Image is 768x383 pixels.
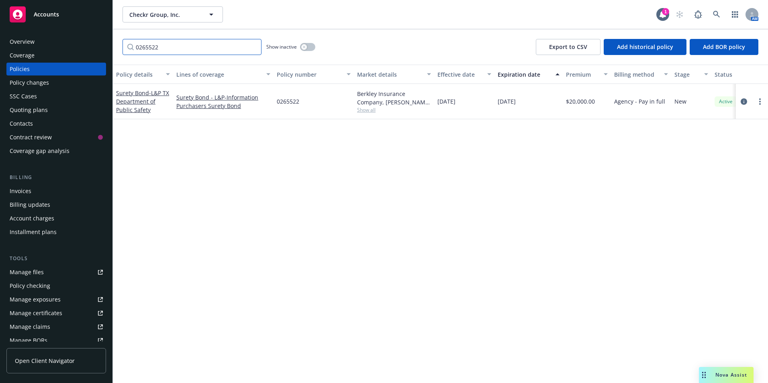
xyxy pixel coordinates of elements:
a: Manage certificates [6,307,106,320]
button: Nova Assist [699,367,754,383]
a: circleInformation [739,97,749,106]
button: Export to CSV [536,39,601,55]
span: [DATE] [437,97,455,106]
div: Coverage [10,49,35,62]
a: Billing updates [6,198,106,211]
div: Contract review [10,131,52,144]
button: Effective date [434,65,494,84]
input: Filter by keyword... [123,39,261,55]
button: Policy details [113,65,173,84]
span: Export to CSV [549,43,587,51]
span: Open Client Navigator [15,357,75,365]
span: - L&P TX Department of Public Safety [116,89,169,114]
div: Policy checking [10,279,50,292]
button: Add historical policy [604,39,686,55]
div: Policy number [277,70,342,79]
div: SSC Cases [10,90,37,103]
a: Overview [6,35,106,48]
div: Tools [6,255,106,263]
button: Policy number [274,65,354,84]
div: Premium [566,70,599,79]
div: Manage files [10,266,44,279]
div: Berkley Insurance Company, [PERSON_NAME] Corporation [357,90,431,106]
a: Invoices [6,185,106,198]
button: Stage [671,65,711,84]
a: Contract review [6,131,106,144]
button: Add BOR policy [690,39,758,55]
div: Policy changes [10,76,49,89]
a: Start snowing [672,6,688,22]
a: Account charges [6,212,106,225]
a: Policies [6,63,106,75]
span: $20,000.00 [566,97,595,106]
a: Switch app [727,6,743,22]
span: Checkr Group, Inc. [129,10,199,19]
span: Accounts [34,11,59,18]
a: Surety Bond - L&P-Information Purchasers Surety Bond [176,93,270,110]
div: Policy details [116,70,161,79]
div: Installment plans [10,226,57,238]
div: Stage [674,70,699,79]
span: New [674,97,686,106]
a: Accounts [6,3,106,26]
div: Expiration date [498,70,551,79]
div: Billing updates [10,198,50,211]
button: Market details [354,65,434,84]
div: Manage claims [10,320,50,333]
a: Coverage gap analysis [6,145,106,157]
span: Active [718,98,734,105]
button: Checkr Group, Inc. [123,6,223,22]
button: Premium [563,65,611,84]
button: Expiration date [494,65,563,84]
button: Lines of coverage [173,65,274,84]
a: Policy changes [6,76,106,89]
a: Surety Bond [116,89,169,114]
a: Manage exposures [6,293,106,306]
span: Add historical policy [617,43,673,51]
a: Policy checking [6,279,106,292]
div: Manage certificates [10,307,62,320]
button: Billing method [611,65,671,84]
span: 0265522 [277,97,299,106]
a: Installment plans [6,226,106,238]
span: Nova Assist [715,371,747,378]
a: Report a Bug [690,6,706,22]
a: SSC Cases [6,90,106,103]
a: Manage files [6,266,106,279]
div: Quoting plans [10,104,48,116]
div: Contacts [10,117,33,130]
a: more [755,97,765,106]
div: Status [715,70,764,79]
div: 1 [662,8,669,15]
div: Invoices [10,185,31,198]
a: Quoting plans [6,104,106,116]
a: Contacts [6,117,106,130]
div: Billing method [614,70,659,79]
div: Policies [10,63,30,75]
span: Show inactive [266,43,297,50]
div: Market details [357,70,422,79]
a: Manage BORs [6,334,106,347]
div: Overview [10,35,35,48]
div: Effective date [437,70,482,79]
a: Coverage [6,49,106,62]
div: Drag to move [699,367,709,383]
span: Show all [357,106,431,113]
div: Manage exposures [10,293,61,306]
div: Billing [6,173,106,181]
div: Account charges [10,212,54,225]
div: Lines of coverage [176,70,261,79]
div: Coverage gap analysis [10,145,69,157]
div: Manage BORs [10,334,47,347]
span: Agency - Pay in full [614,97,665,106]
a: Search [709,6,725,22]
a: Manage claims [6,320,106,333]
span: [DATE] [498,97,516,106]
span: Add BOR policy [703,43,745,51]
